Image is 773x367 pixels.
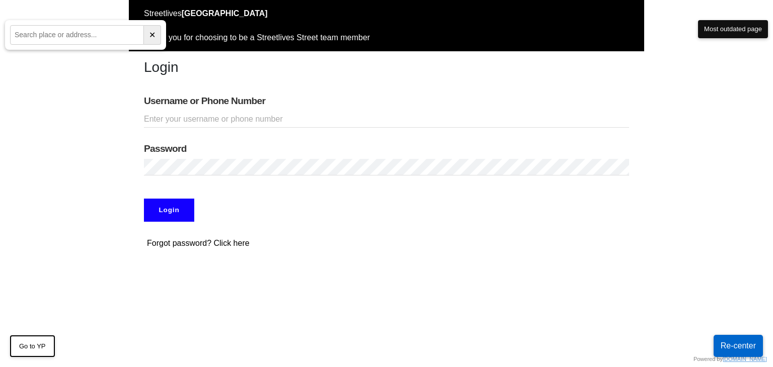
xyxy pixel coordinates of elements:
label: Username or Phone Number [144,95,629,107]
input: Search place or address... [10,25,144,45]
button: ✕ [144,25,161,45]
strong: [GEOGRAPHIC_DATA] [182,9,268,18]
input: Enter your username or phone number [144,111,629,128]
button: Re-center [714,335,763,357]
button: Forgot password? Click here [144,237,253,250]
div: Streetlives [144,8,629,20]
div: Powered by [693,355,767,363]
h3: Login [144,59,629,76]
button: Go to YP [10,335,55,357]
button: Most outdated page [698,20,768,38]
div: Thank you for choosing to be a Streetlives Street team member [144,32,629,44]
input: Login [144,199,194,222]
label: Password [144,143,629,155]
a: [DOMAIN_NAME] [723,356,767,362]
